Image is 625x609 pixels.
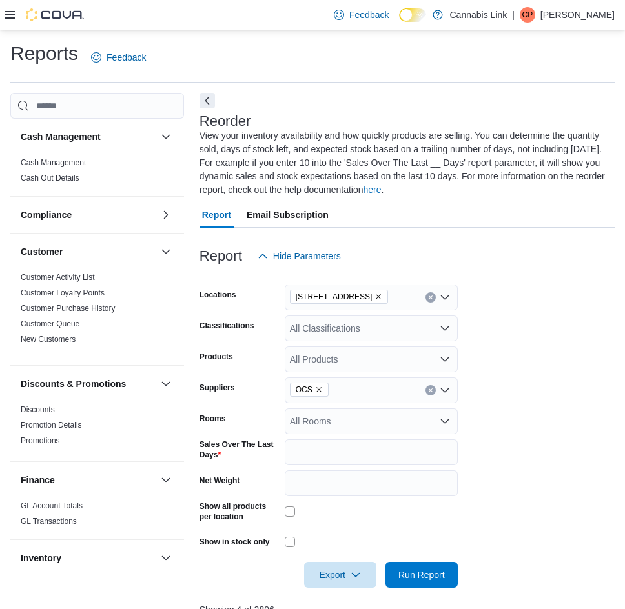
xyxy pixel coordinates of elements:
[315,386,323,394] button: Remove OCS from selection in this group
[21,157,86,168] span: Cash Management
[296,383,312,396] span: OCS
[21,501,83,511] span: GL Account Totals
[21,377,156,390] button: Discounts & Promotions
[21,245,156,258] button: Customer
[425,385,436,395] button: Clear input
[21,420,82,430] span: Promotion Details
[21,552,156,564] button: Inventory
[21,288,105,297] a: Customer Loyalty Points
[200,439,280,460] label: Sales Over The Last Days
[440,323,450,334] button: Open list of options
[21,377,126,390] h3: Discounts & Promotions
[200,114,251,129] h3: Reorder
[440,416,450,426] button: Open list of options
[158,472,174,488] button: Finance
[21,273,95,282] a: Customer Activity List
[158,207,174,223] button: Compliance
[21,405,55,414] a: Discounts
[273,250,341,263] span: Hide Parameters
[21,335,76,344] a: New Customers
[329,2,394,28] a: Feedback
[10,270,184,365] div: Customer
[440,354,450,364] button: Open list of options
[425,292,436,303] button: Clear input
[200,129,608,197] div: View your inventory availability and how quickly products are selling. You can determine the quan...
[200,383,235,393] label: Suppliers
[21,130,101,143] h3: Cash Management
[349,8,389,21] span: Feedback
[399,8,426,22] input: Dark Mode
[21,516,77,526] span: GL Transactions
[107,51,146,64] span: Feedback
[296,290,373,303] span: [STREET_ADDRESS]
[21,174,79,183] a: Cash Out Details
[449,7,507,23] p: Cannabis Link
[21,474,156,486] button: Finance
[158,129,174,145] button: Cash Management
[200,352,233,362] label: Products
[200,475,240,486] label: Net Weight
[21,435,60,446] span: Promotions
[21,334,76,344] span: New Customers
[252,243,346,269] button: Hide Parameters
[520,7,535,23] div: Charlotte Phillips
[21,245,63,258] h3: Customer
[21,319,79,328] a: Customer Queue
[21,130,156,143] button: Cash Management
[158,244,174,259] button: Customer
[200,290,236,300] label: Locations
[21,319,79,329] span: Customer Queue
[200,414,226,424] label: Rooms
[158,376,174,392] button: Discounts & Promotions
[290,290,389,304] span: 1225 Wonderland Road North
[522,7,533,23] span: CP
[440,292,450,303] button: Open list of options
[440,385,450,395] button: Open list of options
[398,568,445,581] span: Run Report
[200,93,215,108] button: Next
[200,537,270,547] label: Show in stock only
[21,436,60,445] a: Promotions
[21,158,86,167] a: Cash Management
[21,552,61,564] h3: Inventory
[21,272,95,283] span: Customer Activity List
[10,498,184,539] div: Finance
[21,208,156,221] button: Compliance
[200,321,254,331] label: Classifications
[385,562,458,588] button: Run Report
[304,562,376,588] button: Export
[10,41,78,66] h1: Reports
[86,45,151,70] a: Feedback
[200,501,280,522] label: Show all products per location
[540,7,615,23] p: [PERSON_NAME]
[21,304,116,313] a: Customer Purchase History
[158,550,174,566] button: Inventory
[21,404,55,415] span: Discounts
[21,303,116,314] span: Customer Purchase History
[21,288,105,298] span: Customer Loyalty Points
[374,293,382,301] button: Remove 1225 Wonderland Road North from selection in this group
[10,402,184,461] div: Discounts & Promotions
[21,421,82,430] a: Promotion Details
[312,562,369,588] span: Export
[247,202,329,228] span: Email Subscription
[21,208,72,221] h3: Compliance
[512,7,515,23] p: |
[26,8,84,21] img: Cova
[21,474,55,486] h3: Finance
[202,202,231,228] span: Report
[21,173,79,183] span: Cash Out Details
[10,155,184,196] div: Cash Management
[200,248,242,264] h3: Report
[364,185,382,195] a: here
[21,517,77,526] a: GL Transactions
[290,383,329,397] span: OCS
[21,501,83,510] a: GL Account Totals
